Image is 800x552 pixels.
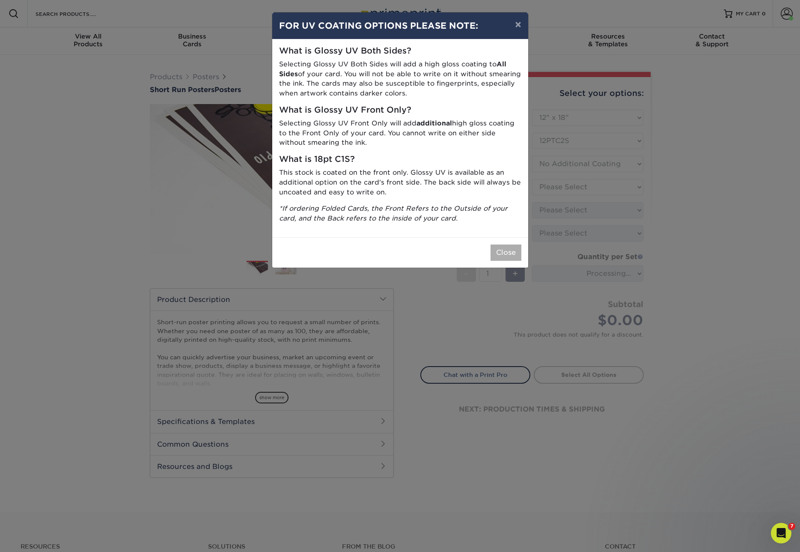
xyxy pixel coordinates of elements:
strong: All Sides [279,60,506,78]
p: This stock is coated on the front only. Glossy UV is available as an additional option on the car... [279,168,521,197]
button: Close [491,245,521,261]
h5: What is Glossy UV Front Only? [279,105,521,115]
button: × [508,12,528,36]
strong: additional [416,119,452,127]
iframe: Intercom live chat [771,523,791,543]
span: 7 [788,523,795,530]
p: Selecting Glossy UV Front Only will add high gloss coating to the Front Only of your card. You ca... [279,119,521,148]
h4: FOR UV COATING OPTIONS PLEASE NOTE: [279,19,521,32]
h5: What is Glossy UV Both Sides? [279,46,521,56]
h5: What is 18pt C1S? [279,155,521,164]
p: Selecting Glossy UV Both Sides will add a high gloss coating to of your card. You will not be abl... [279,60,521,98]
i: *If ordering Folded Cards, the Front Refers to the Outside of your card, and the Back refers to t... [279,204,508,222]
